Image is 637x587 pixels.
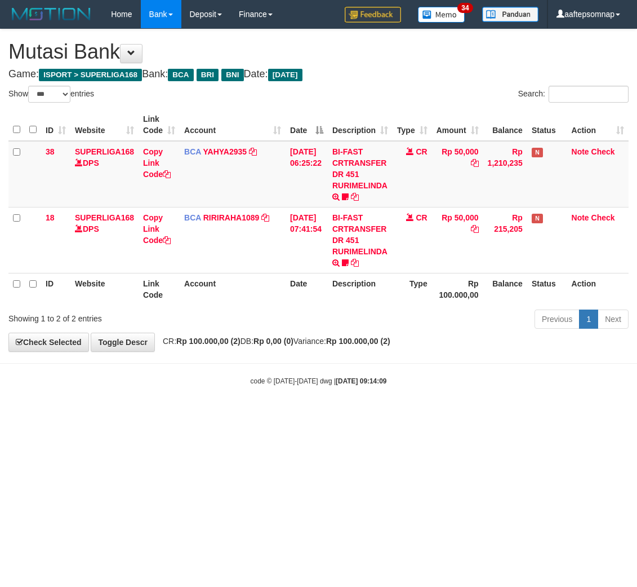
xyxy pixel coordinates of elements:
a: Copy RIRIRAHA1089 to clipboard [261,213,269,222]
a: Copy BI-FAST CRTRANSFER DR 451 RURIMELINDA to clipboard [351,258,359,267]
a: Check [591,213,615,222]
td: BI-FAST CRTRANSFER DR 451 RURIMELINDA [328,207,393,273]
a: Previous [534,310,580,329]
strong: Rp 100.000,00 (2) [176,337,240,346]
span: CR [416,213,427,222]
th: Type [393,273,432,305]
label: Search: [518,86,629,103]
img: Feedback.jpg [345,7,401,23]
th: Account: activate to sort column ascending [180,109,286,141]
th: Status [527,109,567,141]
th: Date [286,273,328,305]
a: Copy BI-FAST CRTRANSFER DR 451 RURIMELINDA to clipboard [351,192,359,201]
span: BNI [221,69,243,81]
a: Toggle Descr [91,333,155,352]
h1: Mutasi Bank [8,41,629,63]
a: Copy Link Code [143,213,171,245]
span: 34 [457,3,473,13]
h4: Game: Bank: Date: [8,69,629,80]
th: Action [567,273,629,305]
span: CR [416,147,427,156]
th: Account [180,273,286,305]
td: [DATE] 06:25:22 [286,141,328,208]
a: Copy YAHYA2935 to clipboard [249,147,257,156]
td: Rp 50,000 [432,141,483,208]
span: Has Note [532,148,543,157]
th: Status [527,273,567,305]
th: Website: activate to sort column ascending [70,109,139,141]
select: Showentries [28,86,70,103]
th: Link Code: activate to sort column ascending [139,109,180,141]
td: Rp 50,000 [432,207,483,273]
th: Website [70,273,139,305]
strong: Rp 100.000,00 (2) [326,337,390,346]
strong: Rp 0,00 (0) [253,337,293,346]
a: SUPERLIGA168 [75,147,134,156]
th: Link Code [139,273,180,305]
a: Check Selected [8,333,89,352]
span: ISPORT > SUPERLIGA168 [39,69,142,81]
small: code © [DATE]-[DATE] dwg | [251,377,387,385]
a: Copy Link Code [143,147,171,179]
th: Balance [483,109,527,141]
th: Balance [483,273,527,305]
a: SUPERLIGA168 [75,213,134,222]
span: 18 [46,213,55,222]
td: DPS [70,141,139,208]
a: YAHYA2935 [203,147,247,156]
span: Has Note [532,214,543,223]
td: [DATE] 07:41:54 [286,207,328,273]
a: Next [598,310,629,329]
label: Show entries [8,86,94,103]
span: 38 [46,147,55,156]
span: [DATE] [268,69,302,81]
td: Rp 1,210,235 [483,141,527,208]
th: Rp 100.000,00 [432,273,483,305]
input: Search: [549,86,629,103]
img: MOTION_logo.png [8,6,94,23]
td: Rp 215,205 [483,207,527,273]
td: DPS [70,207,139,273]
th: Amount: activate to sort column ascending [432,109,483,141]
img: panduan.png [482,7,538,22]
th: Date: activate to sort column descending [286,109,328,141]
th: Type: activate to sort column ascending [393,109,432,141]
th: ID: activate to sort column ascending [41,109,70,141]
a: Copy Rp 50,000 to clipboard [471,158,479,167]
th: Description [328,273,393,305]
span: BCA [168,69,193,81]
a: Note [572,147,589,156]
td: BI-FAST CRTRANSFER DR 451 RURIMELINDA [328,141,393,208]
th: ID [41,273,70,305]
strong: [DATE] 09:14:09 [336,377,386,385]
span: CR: DB: Variance: [157,337,390,346]
a: Copy Rp 50,000 to clipboard [471,224,479,233]
div: Showing 1 to 2 of 2 entries [8,308,257,324]
span: BCA [184,147,201,156]
a: Note [572,213,589,222]
th: Description: activate to sort column ascending [328,109,393,141]
span: BCA [184,213,201,222]
a: 1 [579,310,598,329]
span: BRI [197,69,219,81]
img: Button%20Memo.svg [418,7,465,23]
th: Action: activate to sort column ascending [567,109,629,141]
a: Check [591,147,615,156]
a: RIRIRAHA1089 [203,213,260,222]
